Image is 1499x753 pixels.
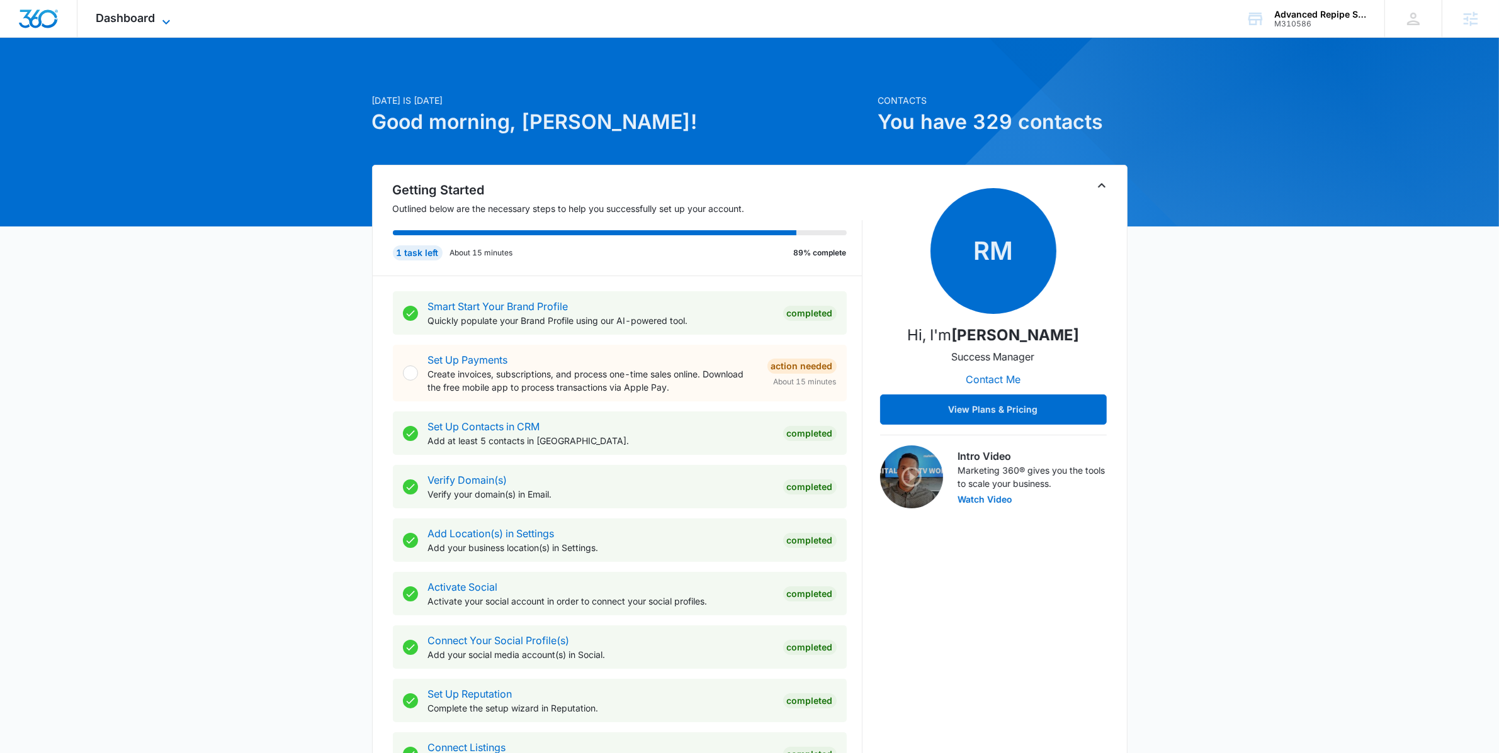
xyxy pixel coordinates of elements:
p: Complete the setup wizard in Reputation. [428,701,773,715]
h3: Intro Video [958,449,1107,464]
button: Watch Video [958,495,1013,504]
p: Create invoices, subscriptions, and process one-time sales online. Download the free mobile app t... [428,367,757,394]
div: 1 task left [393,245,443,260]
div: Completed [783,640,837,655]
p: Add your business location(s) in Settings. [428,541,773,554]
p: 89% complete [794,247,847,259]
div: Completed [783,693,837,708]
a: Add Location(s) in Settings [428,527,555,540]
p: Verify your domain(s) in Email. [428,488,773,501]
p: Success Manager [952,349,1035,364]
h1: You have 329 contacts [878,107,1128,137]
div: Completed [783,306,837,321]
p: Quickly populate your Brand Profile using our AI-powered tool. [428,314,773,327]
h1: Good morning, [PERSON_NAME]! [372,107,871,137]
p: Outlined below are the necessary steps to help you successfully set up your account. [393,202,863,215]
button: Toggle Collapse [1094,178,1109,193]
p: [DATE] is [DATE] [372,94,871,107]
a: Connect Your Social Profile(s) [428,634,570,647]
p: Hi, I'm [907,324,1079,347]
p: Marketing 360® gives you the tools to scale your business. [958,464,1107,490]
h2: Getting Started [393,181,863,199]
a: Set Up Payments [428,354,508,366]
div: Completed [783,586,837,601]
p: Activate your social account in order to connect your social profiles. [428,594,773,608]
div: Completed [783,426,837,441]
span: RM [931,188,1056,314]
button: View Plans & Pricing [880,394,1107,425]
a: Activate Social [428,581,498,593]
img: Intro Video [880,445,943,508]
a: Set Up Reputation [428,688,512,700]
button: Contact Me [953,364,1033,394]
strong: [PERSON_NAME] [951,326,1079,344]
div: account name [1274,9,1366,20]
span: About 15 minutes [774,376,837,388]
p: Add your social media account(s) in Social. [428,648,773,661]
a: Set Up Contacts in CRM [428,420,540,433]
div: account id [1274,20,1366,28]
div: Completed [783,479,837,494]
p: Add at least 5 contacts in [GEOGRAPHIC_DATA]. [428,434,773,447]
p: Contacts [878,94,1128,107]
a: Verify Domain(s) [428,474,507,486]
span: Dashboard [96,11,156,25]
a: Smart Start Your Brand Profile [428,300,568,313]
div: Completed [783,533,837,548]
div: Action Needed [767,359,837,374]
p: About 15 minutes [450,247,513,259]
